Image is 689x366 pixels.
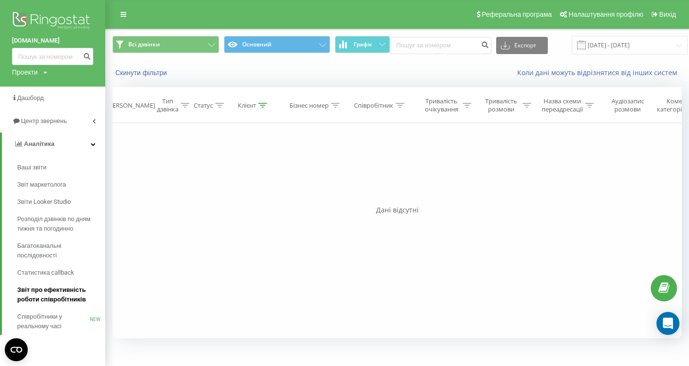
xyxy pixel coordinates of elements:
div: Тип дзвінка [157,97,178,113]
a: Аналiтика [2,133,105,155]
a: Коли дані можуть відрізнятися вiд інших систем [517,68,682,77]
span: Центр звернень [21,117,67,124]
span: Налаштування профілю [568,11,643,18]
button: Графік [335,36,390,53]
span: Багатоканальні послідовності [17,241,100,260]
button: Основний [224,36,331,53]
div: Open Intercom Messenger [656,312,679,335]
a: Багатоканальні послідовності [17,237,105,264]
button: Скинути фільтри [112,68,172,77]
div: [PERSON_NAME] [107,101,155,110]
span: Всі дзвінки [128,41,160,48]
a: Звіт про ефективність роботи співробітників [17,281,105,308]
div: Проекти [12,67,38,77]
span: Статистика callback [17,268,74,277]
button: Всі дзвінки [112,36,219,53]
input: Пошук за номером [390,37,491,54]
span: Реферальна програма [482,11,552,18]
span: Дашборд [17,94,44,101]
span: Звіт про ефективність роботи співробітників [17,285,100,304]
a: Звіт маркетолога [17,176,105,193]
input: Пошук за номером [12,48,93,65]
div: Клієнт [238,101,256,110]
a: Ваші звіти [17,159,105,176]
img: Ringostat logo [12,10,93,33]
span: Звіт маркетолога [17,180,66,189]
div: Аудіозапис розмови [604,97,651,113]
button: Експорт [496,37,548,54]
a: [DOMAIN_NAME] [12,36,93,45]
span: Графік [354,41,372,48]
a: Статистика callback [17,264,105,281]
a: Звіти Looker Studio [17,193,105,211]
span: Розподіл дзвінків по дням тижня та погодинно [17,214,100,233]
div: Тривалість розмови [482,97,520,113]
div: Дані відсутні [112,205,682,215]
div: Назва схеми переадресації [542,97,583,113]
div: Тривалість очікування [422,97,460,113]
span: Вихід [659,11,676,18]
div: Статус [194,101,213,110]
div: Співробітник [354,101,393,110]
div: Бізнес номер [289,101,329,110]
span: Ваші звіти [17,163,46,172]
button: Open CMP widget [5,338,28,361]
a: Розподіл дзвінків по дням тижня та погодинно [17,211,105,237]
span: Аналiтика [24,140,55,147]
span: Співробітники у реальному часі [17,312,90,331]
a: Співробітники у реальному часіNEW [17,308,105,335]
span: Звіти Looker Studio [17,197,71,207]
